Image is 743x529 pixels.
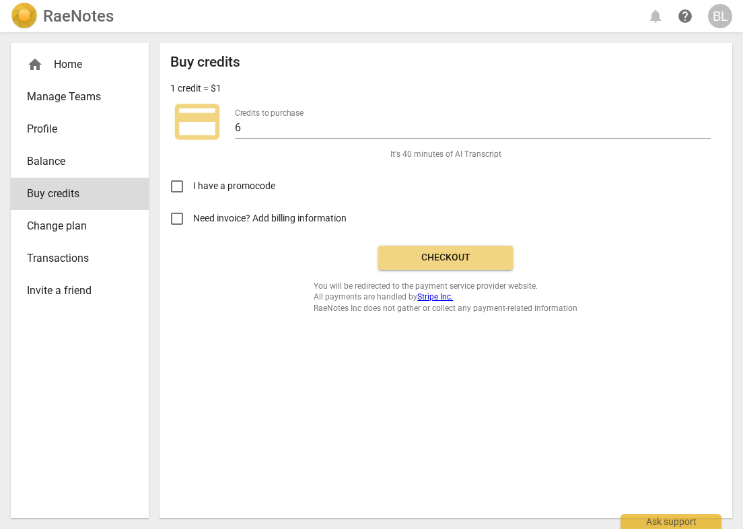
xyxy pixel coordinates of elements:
[621,514,721,529] div: Ask support
[708,4,732,28] button: BL
[390,149,501,160] span: It's 40 minutes of AI Transcript
[673,4,697,28] a: Help
[11,275,149,307] a: Invite a friend
[11,3,38,30] img: Logo
[193,179,275,193] span: I have a promocode
[27,283,122,299] span: Invite a friend
[27,250,122,267] span: Transactions
[11,210,149,242] a: Change plan
[235,109,304,117] label: Credits to purchase
[170,81,221,96] p: 1 credit = $1
[417,292,453,302] a: Stripe Inc.
[27,153,122,170] span: Balance
[27,57,43,73] span: home
[11,3,114,30] a: LogoRaeNotes
[27,89,122,105] span: Manage Teams
[27,218,122,234] span: Change plan
[11,81,149,113] a: Manage Teams
[11,48,149,81] div: Home
[27,121,122,137] span: Profile
[193,211,349,225] span: Need invoice? Add billing information
[43,7,114,26] h2: RaeNotes
[11,113,149,145] a: Profile
[27,57,122,73] div: Home
[314,281,577,314] span: You will be redirected to the payment service provider website. All payments are handled by RaeNo...
[170,54,240,71] h2: Buy credits
[11,145,149,178] a: Balance
[27,186,122,202] span: Buy credits
[677,8,693,24] span: help
[11,178,149,210] a: Buy credits
[170,95,224,149] span: credit_card
[11,242,149,275] a: Transactions
[378,246,513,270] button: Checkout
[389,251,502,264] span: Checkout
